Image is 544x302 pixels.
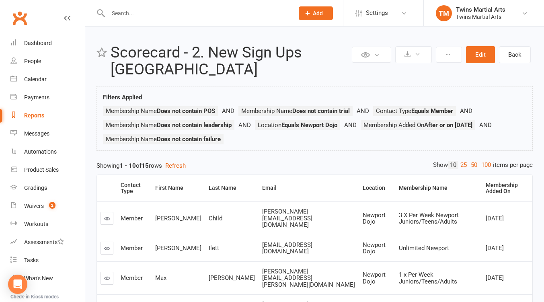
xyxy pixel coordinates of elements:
[209,244,219,252] span: Ilett
[106,107,215,115] span: Membership Name
[106,136,221,143] span: Membership Name
[10,52,85,70] a: People
[486,215,504,222] span: [DATE]
[209,215,222,222] span: Child
[399,244,449,252] span: Unlimited Newport
[155,215,201,222] span: [PERSON_NAME]
[24,185,47,191] div: Gradings
[10,70,85,88] a: Calendar
[486,182,526,195] div: Membership Added On
[363,241,386,255] span: Newport Dojo
[106,8,288,19] input: Search...
[10,179,85,197] a: Gradings
[121,182,145,195] div: Contact Type
[281,121,337,129] strong: Equals Newport Dojo
[456,6,505,13] div: Twins Martial Arts
[486,274,504,281] span: [DATE]
[10,215,85,233] a: Workouts
[10,143,85,161] a: Automations
[121,215,143,222] span: Member
[10,125,85,143] a: Messages
[155,244,201,252] span: [PERSON_NAME]
[262,185,353,191] div: Email
[142,162,149,169] strong: 15
[469,161,479,169] a: 50
[10,197,85,215] a: Waivers 2
[436,5,452,21] div: TM
[458,161,469,169] a: 25
[10,233,85,251] a: Assessments
[119,162,136,169] strong: 1 - 10
[299,6,333,20] button: Add
[411,107,453,115] strong: Equals Member
[155,274,166,281] span: Max
[10,269,85,288] a: What's New
[10,107,85,125] a: Reports
[363,185,389,191] div: Location
[121,244,143,252] span: Member
[157,107,215,115] strong: Does not contain POS
[399,271,457,285] span: 1 x Per Week Juniors/Teens/Adults
[24,275,53,281] div: What's New
[433,161,533,169] div: Show items per page
[209,185,252,191] div: Last Name
[10,251,85,269] a: Tasks
[49,202,55,209] span: 2
[262,241,312,255] span: [EMAIL_ADDRESS][DOMAIN_NAME]
[366,4,388,22] span: Settings
[106,121,232,129] span: Membership Name
[157,136,221,143] strong: Does not contain failure
[466,46,495,63] button: Edit
[24,148,57,155] div: Automations
[262,208,312,228] span: [PERSON_NAME][EMAIL_ADDRESS][DOMAIN_NAME]
[313,10,323,16] span: Add
[155,185,199,191] div: First Name
[258,121,337,129] span: Location
[10,161,85,179] a: Product Sales
[292,107,350,115] strong: Does not contain trial
[499,46,531,63] a: Back
[363,212,386,226] span: Newport Dojo
[24,76,47,82] div: Calendar
[24,112,44,119] div: Reports
[376,107,453,115] span: Contact Type
[96,161,533,171] div: Showing of rows
[363,271,386,285] span: Newport Dojo
[456,13,505,21] div: Twins Martial Arts
[24,94,49,101] div: Payments
[24,257,39,263] div: Tasks
[479,161,493,169] a: 100
[399,212,459,226] span: 3 X Per Week Newport Juniors/Teens/Adults
[24,239,64,245] div: Assessments
[241,107,350,115] span: Membership Name
[24,40,52,46] div: Dashboard
[24,203,44,209] div: Waivers
[111,44,350,78] h2: Scorecard - 2. New Sign Ups [GEOGRAPHIC_DATA]
[157,121,232,129] strong: Does not contain leadership
[363,121,472,129] span: Membership Added On
[24,130,49,137] div: Messages
[10,88,85,107] a: Payments
[10,8,30,28] a: Clubworx
[8,275,27,294] div: Open Intercom Messenger
[209,274,255,281] span: [PERSON_NAME]
[399,185,475,191] div: Membership Name
[10,34,85,52] a: Dashboard
[103,94,142,101] strong: Filters Applied
[24,58,41,64] div: People
[486,244,504,252] span: [DATE]
[24,221,48,227] div: Workouts
[448,161,458,169] a: 10
[424,121,472,129] strong: After or on [DATE]
[24,166,59,173] div: Product Sales
[165,161,186,171] button: Refresh
[262,268,355,288] span: [PERSON_NAME][EMAIL_ADDRESS][PERSON_NAME][DOMAIN_NAME]
[121,274,143,281] span: Member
